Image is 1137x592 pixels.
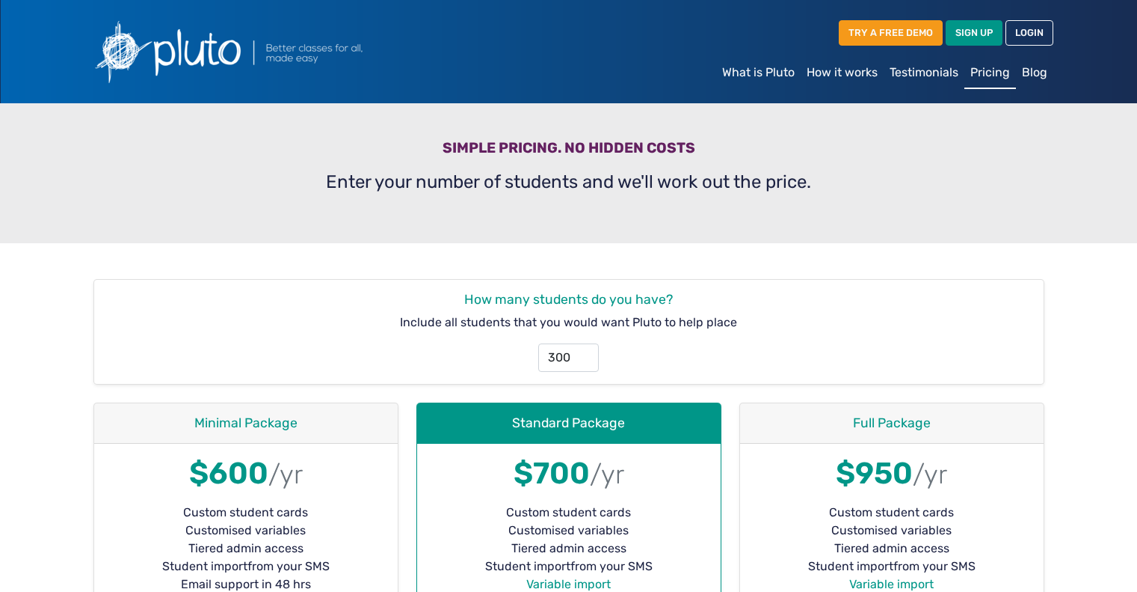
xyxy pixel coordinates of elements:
li: Tiered admin access [752,540,1032,558]
span: from your SMS [570,558,653,576]
li: Customised variables [429,522,709,540]
small: /yr [268,459,303,490]
img: Pluto logo with the text Better classes for all, made easy [84,12,443,91]
a: TRY A FREE DEMO [839,20,943,45]
a: How it works [801,58,884,88]
h1: $600 [106,456,386,492]
li: Student import [106,558,386,576]
a: Pricing [964,58,1016,89]
h4: Full Package [752,415,1032,431]
li: Tiered admin access [429,540,709,558]
a: Blog [1016,58,1053,88]
h3: Simple pricing. No hidden costs [93,139,1044,162]
li: Custom student cards [752,504,1032,522]
li: Custom student cards [429,504,709,522]
h1: $950 [752,456,1032,492]
p: Enter your number of students and we'll work out the price. [93,168,1044,195]
a: LOGIN [1005,20,1053,45]
li: Customised variables [752,522,1032,540]
a: Testimonials [884,58,964,88]
li: Student import [429,558,709,576]
span: from your SMS [893,558,976,576]
small: /yr [913,459,947,490]
a: SIGN UP [946,20,1002,45]
h4: Standard Package [429,415,709,431]
div: Include all students that you would want Pluto to help place [94,280,1044,384]
li: Custom student cards [106,504,386,522]
small: /yr [590,459,624,490]
h4: Minimal Package [106,415,386,431]
li: Tiered admin access [106,540,386,558]
a: What is Pluto [716,58,801,88]
li: Customised variables [106,522,386,540]
li: Student import [752,558,1032,576]
h1: $700 [429,456,709,492]
h4: How many students do you have? [106,292,1032,308]
span: from your SMS [247,558,330,576]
